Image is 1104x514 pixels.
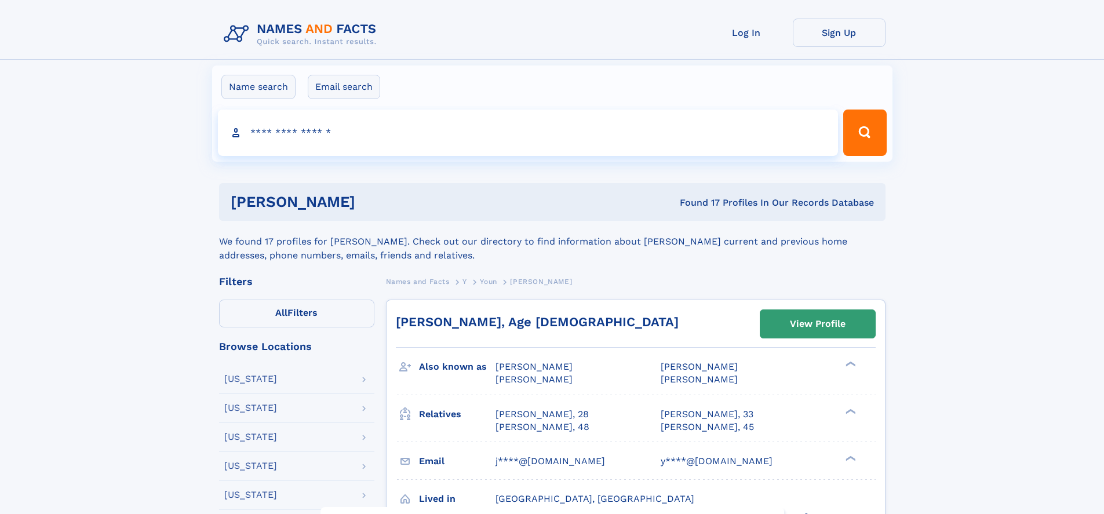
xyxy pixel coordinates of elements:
[219,19,386,50] img: Logo Names and Facts
[843,110,886,156] button: Search Button
[760,310,875,338] a: View Profile
[843,360,857,368] div: ❯
[419,489,495,509] h3: Lived in
[218,110,839,156] input: search input
[219,341,374,352] div: Browse Locations
[231,195,518,209] h1: [PERSON_NAME]
[396,315,679,329] a: [PERSON_NAME], Age [DEMOGRAPHIC_DATA]
[419,451,495,471] h3: Email
[518,196,874,209] div: Found 17 Profiles In Our Records Database
[275,307,287,318] span: All
[661,361,738,372] span: [PERSON_NAME]
[224,490,277,500] div: [US_STATE]
[843,407,857,415] div: ❯
[386,274,450,289] a: Names and Facts
[221,75,296,99] label: Name search
[419,357,495,377] h3: Also known as
[661,421,754,433] a: [PERSON_NAME], 45
[224,461,277,471] div: [US_STATE]
[790,311,846,337] div: View Profile
[510,278,572,286] span: [PERSON_NAME]
[219,300,374,327] label: Filters
[495,421,589,433] a: [PERSON_NAME], 48
[224,403,277,413] div: [US_STATE]
[308,75,380,99] label: Email search
[495,374,573,385] span: [PERSON_NAME]
[793,19,886,47] a: Sign Up
[495,493,694,504] span: [GEOGRAPHIC_DATA], [GEOGRAPHIC_DATA]
[661,408,753,421] a: [PERSON_NAME], 33
[224,432,277,442] div: [US_STATE]
[462,274,467,289] a: Y
[495,361,573,372] span: [PERSON_NAME]
[843,454,857,462] div: ❯
[219,276,374,287] div: Filters
[495,408,589,421] a: [PERSON_NAME], 28
[480,278,497,286] span: Youn
[419,404,495,424] h3: Relatives
[480,274,497,289] a: Youn
[661,374,738,385] span: [PERSON_NAME]
[224,374,277,384] div: [US_STATE]
[700,19,793,47] a: Log In
[219,221,886,263] div: We found 17 profiles for [PERSON_NAME]. Check out our directory to find information about [PERSON...
[462,278,467,286] span: Y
